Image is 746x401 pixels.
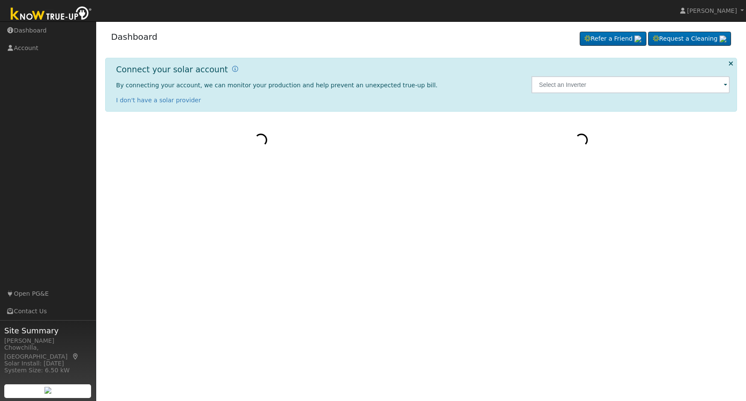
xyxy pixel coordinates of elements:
img: retrieve [719,36,726,42]
h1: Connect your solar account [116,65,228,74]
span: [PERSON_NAME] [687,7,737,14]
a: Dashboard [111,32,158,42]
span: Site Summary [4,325,91,336]
img: Know True-Up [6,5,96,24]
a: I don't have a solar provider [116,97,201,104]
div: System Size: 6.50 kW [4,366,91,375]
div: [PERSON_NAME] [4,336,91,345]
a: Request a Cleaning [648,32,731,46]
a: Refer a Friend [580,32,646,46]
div: Chowchilla, [GEOGRAPHIC_DATA] [4,343,91,361]
div: Solar Install: [DATE] [4,359,91,368]
img: retrieve [634,36,641,42]
img: retrieve [44,387,51,394]
span: By connecting your account, we can monitor your production and help prevent an unexpected true-up... [116,82,438,89]
input: Select an Inverter [531,76,730,93]
a: Map [72,353,80,360]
